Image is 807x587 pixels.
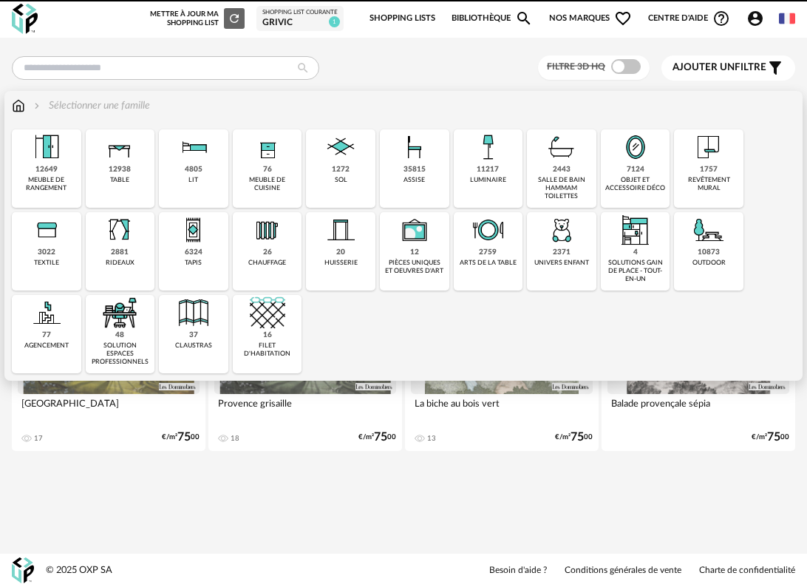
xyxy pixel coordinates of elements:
[384,259,445,276] div: pièces uniques et oeuvres d'art
[175,342,212,350] div: claustras
[262,17,338,29] div: GRIVIC
[110,176,129,184] div: table
[323,212,358,248] img: Huiserie.png
[712,10,730,27] span: Help Circle Outline icon
[329,16,340,27] span: 1
[691,212,726,248] img: Outdoor.png
[553,165,571,174] div: 2443
[102,212,137,248] img: Rideaux.png
[411,394,593,424] div: La biche au bois vert
[489,565,547,577] a: Besoin d'aide ?
[109,165,131,174] div: 12938
[12,98,25,113] img: svg+xml;base64,PHN2ZyB3aWR0aD0iMTYiIGhlaWdodD0iMTciIHZpZXdCb3g9IjAgMCAxNiAxNyIgZmlsbD0ibm9uZSIgeG...
[678,176,739,193] div: revêtement mural
[12,4,38,34] img: OXP
[185,165,202,174] div: 4805
[176,212,211,248] img: Tapis.png
[549,3,632,34] span: Nos marques
[102,295,137,330] img: espace-de-travail.png
[38,248,55,257] div: 3022
[189,330,198,340] div: 37
[555,432,593,442] div: €/m² 00
[470,176,506,184] div: luminaire
[618,212,653,248] img: ToutEnUn.png
[607,394,789,424] div: Balade provençale sépia
[397,129,432,165] img: Assise.png
[752,432,789,442] div: €/m² 00
[162,432,200,442] div: €/m² 00
[29,129,64,165] img: Meuble%20de%20rangement.png
[262,9,338,28] a: Shopping List courante GRIVIC 1
[248,259,286,267] div: chauffage
[106,259,134,267] div: rideaux
[323,129,358,165] img: Sol.png
[34,259,59,267] div: textile
[336,248,345,257] div: 20
[12,557,34,583] img: OXP
[115,330,124,340] div: 48
[176,129,211,165] img: Literie.png
[228,15,241,22] span: Refresh icon
[324,259,358,267] div: huisserie
[185,259,202,267] div: tapis
[571,432,584,442] span: 75
[31,98,43,113] img: svg+xml;base64,PHN2ZyB3aWR0aD0iMTYiIGhlaWdodD0iMTYiIHZpZXdCb3g9IjAgMCAxNiAxNiIgZmlsbD0ibm9uZSIgeG...
[477,165,499,174] div: 11217
[185,248,202,257] div: 6324
[358,432,396,442] div: €/m² 00
[263,165,272,174] div: 76
[470,129,505,165] img: Luminaire.png
[263,330,272,340] div: 16
[605,176,666,193] div: objet et accessoire déco
[332,165,350,174] div: 1272
[452,3,533,34] a: BibliothèqueMagnify icon
[700,165,718,174] div: 1757
[672,61,766,74] span: filtre
[410,248,419,257] div: 12
[699,565,795,577] a: Charte de confidentialité
[35,165,58,174] div: 12649
[403,176,425,184] div: assise
[46,564,112,577] div: © 2025 OXP SA
[766,59,784,77] span: Filter icon
[605,259,666,284] div: solutions gain de place - tout-en-un
[672,62,735,72] span: Ajouter un
[263,248,272,257] div: 26
[29,212,64,248] img: Textile.png
[479,248,497,257] div: 2759
[18,394,200,424] div: [GEOGRAPHIC_DATA]
[746,10,764,27] span: Account Circle icon
[692,259,726,267] div: outdoor
[698,248,720,257] div: 10873
[565,565,681,577] a: Conditions générales de vente
[111,248,129,257] div: 2881
[370,3,435,34] a: Shopping Lists
[250,295,285,330] img: filet.png
[102,129,137,165] img: Table.png
[24,342,69,350] div: agencement
[534,259,589,267] div: univers enfant
[470,212,505,248] img: ArtTable.png
[177,432,191,442] span: 75
[250,129,285,165] img: Rangement.png
[31,98,150,113] div: Sélectionner une famille
[231,434,239,443] div: 18
[531,176,592,201] div: salle de bain hammam toilettes
[90,342,151,367] div: solution espaces professionnels
[544,212,579,248] img: UniversEnfant.png
[691,129,726,165] img: Papier%20peint.png
[237,342,298,359] div: filet d'habitation
[250,212,285,248] img: Radiateur.png
[661,55,795,81] button: Ajouter unfiltre Filter icon
[515,10,533,27] span: Magnify icon
[427,434,436,443] div: 13
[397,212,432,248] img: UniqueOeuvre.png
[614,10,632,27] span: Heart Outline icon
[374,432,387,442] span: 75
[460,259,517,267] div: arts de la table
[214,394,396,424] div: Provence grisaille
[767,432,780,442] span: 75
[746,10,771,27] span: Account Circle icon
[618,129,653,165] img: Miroir.png
[16,176,77,193] div: meuble de rangement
